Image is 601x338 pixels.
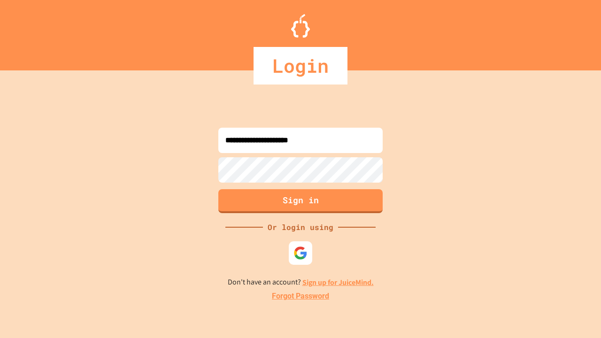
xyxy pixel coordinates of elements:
img: Logo.svg [291,14,310,38]
iframe: chat widget [523,260,592,300]
div: Login [254,47,347,84]
img: google-icon.svg [293,246,308,260]
button: Sign in [218,189,383,213]
div: Or login using [263,222,338,233]
p: Don't have an account? [228,277,374,288]
iframe: chat widget [562,300,592,329]
a: Sign up for JuiceMind. [302,277,374,287]
a: Forgot Password [272,291,329,302]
